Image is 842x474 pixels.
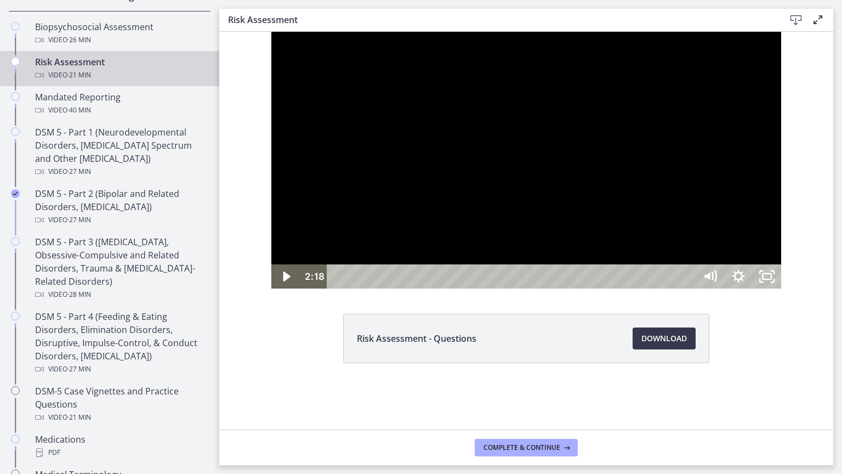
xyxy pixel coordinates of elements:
div: DSM 5 - Part 1 (Neurodevelopmental Disorders, [MEDICAL_DATA] Spectrum and Other [MEDICAL_DATA]) [35,126,206,178]
span: · 26 min [67,33,91,47]
span: · 40 min [67,104,91,117]
div: Video [35,165,206,178]
span: · 21 min [67,411,91,424]
div: DSM 5 - Part 2 (Bipolar and Related Disorders, [MEDICAL_DATA]) [35,187,206,227]
button: Complete & continue [475,439,578,456]
div: DSM 5 - Part 3 ([MEDICAL_DATA], Obsessive-Compulsive and Related Disorders, Trauma & [MEDICAL_DAT... [35,235,206,301]
div: Video [35,213,206,227]
div: Video [35,104,206,117]
span: · 28 min [67,288,91,301]
div: Video [35,363,206,376]
span: · 27 min [67,213,91,227]
div: Mandated Reporting [35,91,206,117]
div: Video [35,69,206,82]
div: Video [35,411,206,424]
div: Video [35,288,206,301]
div: DSM 5 - Part 4 (Feeding & Eating Disorders, Elimination Disorders, Disruptive, Impulse-Control, &... [35,310,206,376]
i: Completed [11,189,20,198]
span: · 27 min [67,165,91,178]
h3: Risk Assessment [228,13,767,26]
div: Medications [35,433,206,459]
span: Download [641,332,687,345]
span: · 27 min [67,363,91,376]
button: Unfullscreen [533,233,562,257]
div: Video [35,33,206,47]
span: Risk Assessment - Questions [357,332,476,345]
div: PDF [35,446,206,459]
div: DSM-5 Case Vignettes and Practice Questions [35,385,206,424]
button: Show settings menu [505,233,533,257]
span: Complete & continue [483,443,560,452]
a: Download [633,328,696,349]
button: Mute [476,233,505,257]
div: Risk Assessment [35,55,206,82]
div: Biopsychosocial Assessment [35,20,206,47]
iframe: Video Lesson [219,32,833,289]
span: · 21 min [67,69,91,82]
